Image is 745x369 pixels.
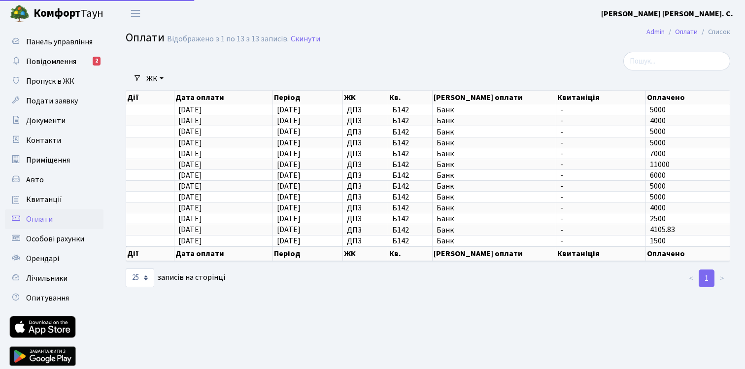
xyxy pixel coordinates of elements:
[560,139,642,147] span: -
[343,91,388,104] th: ЖК
[392,226,428,234] span: Б142
[632,22,745,42] nav: breadcrumb
[277,192,301,202] span: [DATE]
[5,131,103,150] a: Контакти
[388,246,433,261] th: Кв.
[650,170,666,181] span: 6000
[5,71,103,91] a: Пропуск в ЖК
[433,246,556,261] th: [PERSON_NAME] оплати
[5,229,103,249] a: Особові рахунки
[26,234,84,244] span: Особові рахунки
[178,192,202,202] span: [DATE]
[174,91,273,104] th: Дата оплати
[178,235,202,246] span: [DATE]
[26,214,53,225] span: Оплати
[650,115,666,126] span: 4000
[26,194,62,205] span: Квитанції
[392,237,428,245] span: Б142
[277,213,301,224] span: [DATE]
[277,181,301,192] span: [DATE]
[392,128,428,136] span: Б142
[291,34,320,44] a: Скинути
[10,4,30,24] img: logo.png
[5,190,103,209] a: Квитанції
[277,235,301,246] span: [DATE]
[601,8,733,20] a: [PERSON_NAME] [PERSON_NAME]. С.
[560,182,642,190] span: -
[178,170,202,181] span: [DATE]
[347,237,384,245] span: ДП3
[437,128,551,136] span: Банк
[560,106,642,114] span: -
[650,192,666,202] span: 5000
[347,182,384,190] span: ДП3
[556,246,646,261] th: Квитаніція
[601,8,733,19] b: [PERSON_NAME] [PERSON_NAME]. С.
[437,150,551,158] span: Банк
[178,159,202,170] span: [DATE]
[437,215,551,223] span: Банк
[5,91,103,111] a: Подати заявку
[273,91,343,104] th: Період
[277,225,301,235] span: [DATE]
[277,159,301,170] span: [DATE]
[26,96,78,106] span: Подати заявку
[347,204,384,212] span: ДП3
[126,268,154,287] select: записів на сторінці
[646,246,730,261] th: Оплачено
[5,268,103,288] a: Лічильники
[277,127,301,137] span: [DATE]
[437,204,551,212] span: Банк
[126,29,165,46] span: Оплати
[26,56,76,67] span: Повідомлення
[347,150,384,158] span: ДП3
[26,273,68,284] span: Лічильники
[675,27,698,37] a: Оплати
[650,181,666,192] span: 5000
[560,150,642,158] span: -
[392,150,428,158] span: Б142
[392,117,428,125] span: Б142
[560,226,642,234] span: -
[650,235,666,246] span: 1500
[650,137,666,148] span: 5000
[560,171,642,179] span: -
[560,117,642,125] span: -
[5,150,103,170] a: Приміщення
[277,137,301,148] span: [DATE]
[26,115,66,126] span: Документи
[347,117,384,125] span: ДП3
[277,202,301,213] span: [DATE]
[392,215,428,223] span: Б142
[437,106,551,114] span: Банк
[560,128,642,136] span: -
[650,159,670,170] span: 11000
[26,135,61,146] span: Контакти
[26,76,74,87] span: Пропуск в ЖК
[5,209,103,229] a: Оплати
[178,213,202,224] span: [DATE]
[650,148,666,159] span: 7000
[277,170,301,181] span: [DATE]
[142,70,168,87] a: ЖК
[347,226,384,234] span: ДП3
[126,268,225,287] label: записів на сторінці
[392,139,428,147] span: Б142
[5,111,103,131] a: Документи
[347,161,384,168] span: ДП3
[650,202,666,213] span: 4000
[5,249,103,268] a: Орендарі
[347,215,384,223] span: ДП3
[178,181,202,192] span: [DATE]
[699,269,714,287] a: 1
[650,104,666,115] span: 5000
[26,293,69,303] span: Опитування
[437,117,551,125] span: Банк
[392,193,428,201] span: Б142
[178,104,202,115] span: [DATE]
[347,139,384,147] span: ДП3
[178,202,202,213] span: [DATE]
[277,104,301,115] span: [DATE]
[34,5,103,22] span: Таун
[388,91,433,104] th: Кв.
